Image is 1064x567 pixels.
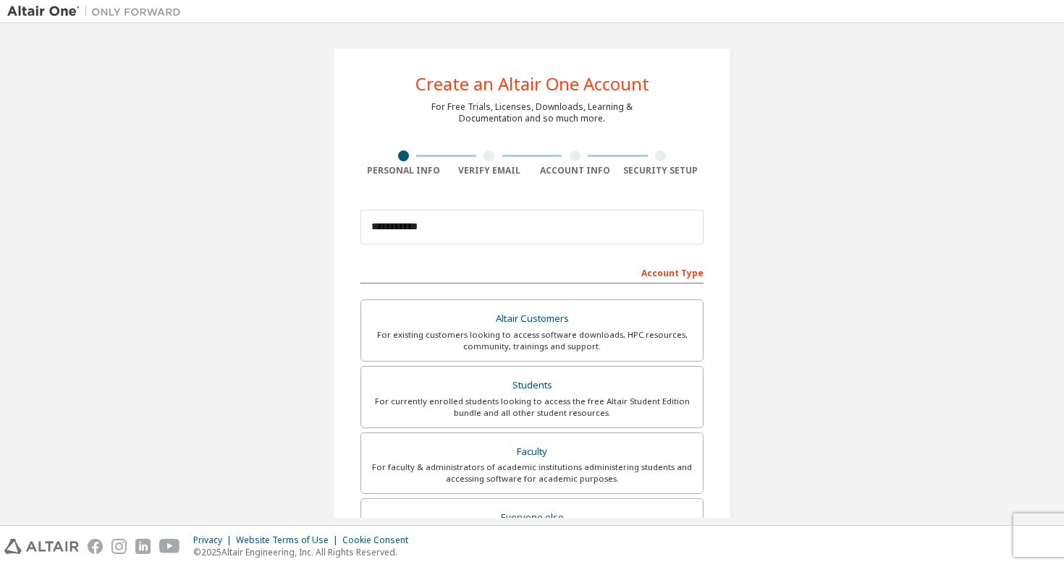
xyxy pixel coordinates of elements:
[193,534,236,546] div: Privacy
[370,309,694,329] div: Altair Customers
[360,165,447,176] div: Personal Info
[370,508,694,528] div: Everyone else
[370,461,694,485] div: For faculty & administrators of academic institutions administering students and accessing softwa...
[159,539,180,554] img: youtube.svg
[447,165,533,176] div: Verify Email
[415,75,649,93] div: Create an Altair One Account
[370,329,694,352] div: For existing customers looking to access software downloads, HPC resources, community, trainings ...
[342,534,417,546] div: Cookie Consent
[135,539,151,554] img: linkedin.svg
[88,539,103,554] img: facebook.svg
[111,539,127,554] img: instagram.svg
[431,101,633,124] div: For Free Trials, Licenses, Downloads, Learning & Documentation and so much more.
[236,534,342,546] div: Website Terms of Use
[618,165,704,176] div: Security Setup
[532,165,618,176] div: Account Info
[370,442,694,462] div: Faculty
[7,4,188,19] img: Altair One
[4,539,79,554] img: altair_logo.svg
[370,396,694,419] div: For currently enrolled students looking to access the free Altair Student Edition bundle and all ...
[193,546,417,558] p: © 2025 Altair Engineering, Inc. All Rights Reserved.
[370,375,694,396] div: Students
[360,260,704,283] div: Account Type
